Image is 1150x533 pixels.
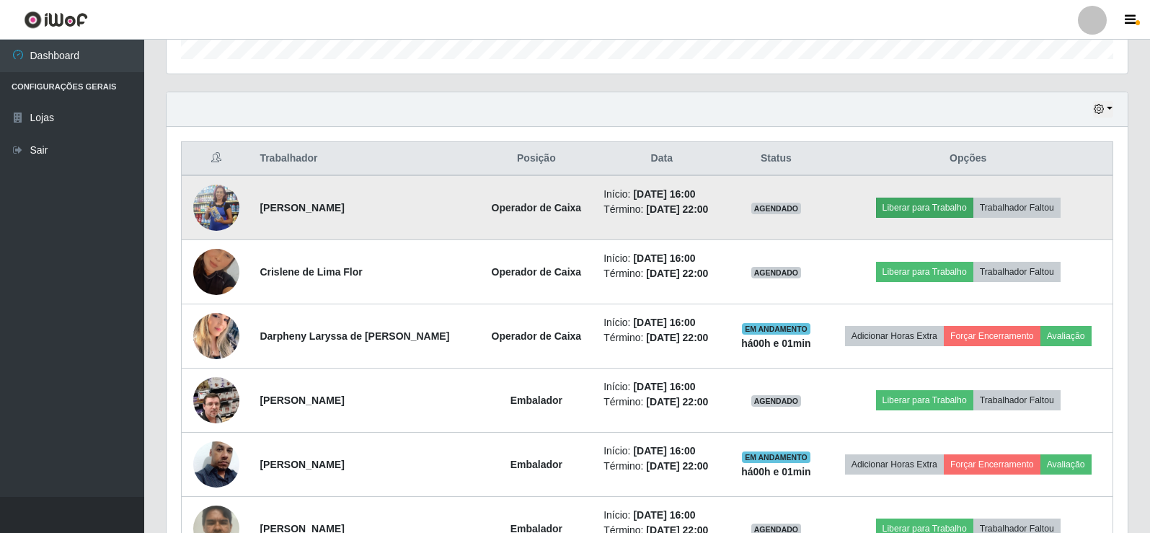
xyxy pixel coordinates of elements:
button: Avaliação [1040,326,1092,346]
time: [DATE] 22:00 [646,332,708,343]
button: Trabalhador Faltou [973,198,1061,218]
span: EM ANDAMENTO [742,451,810,463]
li: Início: [603,379,720,395]
img: 1738890227039.jpeg [193,295,239,377]
li: Início: [603,187,720,202]
strong: há 00 h e 01 min [741,338,811,349]
time: [DATE] 22:00 [646,268,708,279]
strong: Crislene de Lima Flor [260,266,362,278]
li: Término: [603,459,720,474]
strong: há 00 h e 01 min [741,466,811,477]
strong: Operador de Caixa [492,330,582,342]
th: Data [595,142,728,176]
th: Opções [823,142,1113,176]
strong: Embalador [510,395,562,406]
th: Trabalhador [251,142,477,176]
button: Adicionar Horas Extra [845,326,944,346]
button: Liberar para Trabalho [876,390,973,410]
strong: Operador de Caixa [492,202,582,213]
button: Forçar Encerramento [944,326,1040,346]
li: Início: [603,251,720,266]
strong: Operador de Caixa [492,266,582,278]
button: Forçar Encerramento [944,454,1040,475]
img: 1740359747198.jpeg [193,423,239,506]
time: [DATE] 22:00 [646,396,708,408]
span: AGENDADO [751,203,802,214]
button: Trabalhador Faltou [973,390,1061,410]
th: Posição [478,142,596,176]
time: [DATE] 16:00 [633,252,695,264]
button: Trabalhador Faltou [973,262,1061,282]
time: [DATE] 16:00 [633,509,695,521]
img: 1710860479647.jpeg [193,231,239,313]
li: Início: [603,315,720,330]
span: AGENDADO [751,395,802,407]
strong: [PERSON_NAME] [260,459,344,470]
li: Término: [603,266,720,281]
li: Término: [603,330,720,345]
strong: Embalador [510,459,562,470]
th: Status [728,142,823,176]
time: [DATE] 16:00 [633,445,695,457]
img: 1705104978239.jpeg [193,155,239,260]
time: [DATE] 16:00 [633,188,695,200]
li: Término: [603,395,720,410]
time: [DATE] 22:00 [646,203,708,215]
img: CoreUI Logo [24,11,88,29]
strong: Darpheny Laryssa de [PERSON_NAME] [260,330,449,342]
time: [DATE] 16:00 [633,381,695,392]
li: Início: [603,444,720,459]
button: Liberar para Trabalho [876,262,973,282]
strong: [PERSON_NAME] [260,395,344,406]
span: EM ANDAMENTO [742,323,810,335]
button: Adicionar Horas Extra [845,454,944,475]
button: Avaliação [1040,454,1092,475]
strong: [PERSON_NAME] [260,202,344,213]
img: 1699235527028.jpeg [193,359,239,441]
span: AGENDADO [751,267,802,278]
button: Liberar para Trabalho [876,198,973,218]
time: [DATE] 22:00 [646,460,708,472]
li: Término: [603,202,720,217]
time: [DATE] 16:00 [633,317,695,328]
li: Início: [603,508,720,523]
